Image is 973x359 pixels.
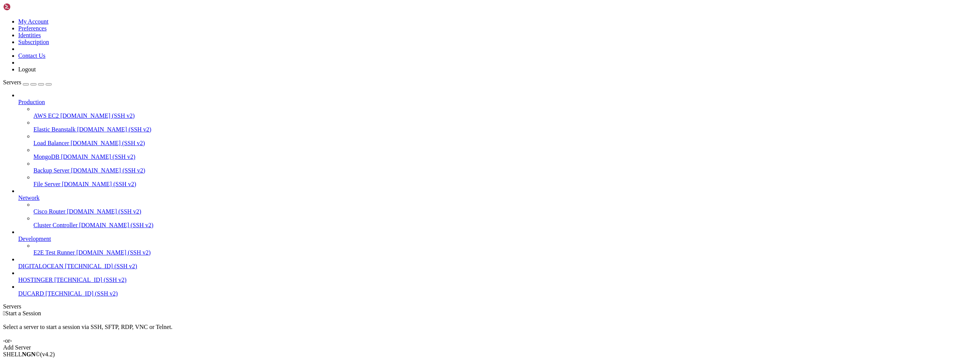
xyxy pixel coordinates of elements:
span: DUCARD [18,290,44,297]
li: Elastic Beanstalk [DOMAIN_NAME] (SSH v2) [33,119,970,133]
span: [DOMAIN_NAME] (SSH v2) [71,167,146,174]
span: Load Balancer [33,140,69,146]
li: Load Balancer [DOMAIN_NAME] (SSH v2) [33,133,970,147]
a: DUCARD [TECHNICAL_ID] (SSH v2) [18,290,970,297]
li: MongoDB [DOMAIN_NAME] (SSH v2) [33,147,970,160]
div: Servers [3,303,970,310]
a: Load Balancer [DOMAIN_NAME] (SSH v2) [33,140,970,147]
li: E2E Test Runner [DOMAIN_NAME] (SSH v2) [33,242,970,256]
a: Cluster Controller [DOMAIN_NAME] (SSH v2) [33,222,970,229]
span: [TECHNICAL_ID] (SSH v2) [54,277,127,283]
span: [DOMAIN_NAME] (SSH v2) [60,112,135,119]
a: Cisco Router [DOMAIN_NAME] (SSH v2) [33,208,970,215]
li: DIGITALOCEAN [TECHNICAL_ID] (SSH v2) [18,256,970,270]
img: Shellngn [3,3,47,11]
a: Preferences [18,25,47,32]
span: [DOMAIN_NAME] (SSH v2) [67,208,141,215]
a: Elastic Beanstalk [DOMAIN_NAME] (SSH v2) [33,126,970,133]
a: DIGITALOCEAN [TECHNICAL_ID] (SSH v2) [18,263,970,270]
a: MongoDB [DOMAIN_NAME] (SSH v2) [33,153,970,160]
span:  [3,310,5,316]
a: Subscription [18,39,49,45]
span: Cisco Router [33,208,65,215]
a: Development [18,236,970,242]
li: Cluster Controller [DOMAIN_NAME] (SSH v2) [33,215,970,229]
span: DIGITALOCEAN [18,263,63,269]
span: [DOMAIN_NAME] (SSH v2) [76,249,151,256]
a: E2E Test Runner [DOMAIN_NAME] (SSH v2) [33,249,970,256]
span: Production [18,99,45,105]
a: File Server [DOMAIN_NAME] (SSH v2) [33,181,970,188]
span: Development [18,236,51,242]
a: Identities [18,32,41,38]
span: [DOMAIN_NAME] (SSH v2) [71,140,145,146]
span: 4.2.0 [40,351,55,357]
span: [DOMAIN_NAME] (SSH v2) [61,153,135,160]
span: Backup Server [33,167,70,174]
span: SHELL © [3,351,55,357]
span: [DOMAIN_NAME] (SSH v2) [79,222,154,228]
span: Network [18,195,40,201]
span: AWS EC2 [33,112,59,119]
a: Servers [3,79,52,85]
li: DUCARD [TECHNICAL_ID] (SSH v2) [18,283,970,297]
span: [TECHNICAL_ID] (SSH v2) [65,263,137,269]
li: AWS EC2 [DOMAIN_NAME] (SSH v2) [33,106,970,119]
span: File Server [33,181,60,187]
a: Production [18,99,970,106]
a: My Account [18,18,49,25]
a: Network [18,195,970,201]
span: MongoDB [33,153,59,160]
li: Development [18,229,970,256]
a: Backup Server [DOMAIN_NAME] (SSH v2) [33,167,970,174]
li: HOSTINGER [TECHNICAL_ID] (SSH v2) [18,270,970,283]
span: [DOMAIN_NAME] (SSH v2) [62,181,136,187]
span: [TECHNICAL_ID] (SSH v2) [46,290,118,297]
span: [DOMAIN_NAME] (SSH v2) [77,126,152,133]
li: Production [18,92,970,188]
li: Cisco Router [DOMAIN_NAME] (SSH v2) [33,201,970,215]
div: Add Server [3,344,970,351]
span: Servers [3,79,21,85]
a: Contact Us [18,52,46,59]
li: File Server [DOMAIN_NAME] (SSH v2) [33,174,970,188]
a: AWS EC2 [DOMAIN_NAME] (SSH v2) [33,112,970,119]
a: Logout [18,66,36,73]
b: NGN [22,351,36,357]
span: E2E Test Runner [33,249,75,256]
span: HOSTINGER [18,277,53,283]
a: HOSTINGER [TECHNICAL_ID] (SSH v2) [18,277,970,283]
span: Elastic Beanstalk [33,126,76,133]
li: Backup Server [DOMAIN_NAME] (SSH v2) [33,160,970,174]
li: Network [18,188,970,229]
span: Start a Session [5,310,41,316]
span: Cluster Controller [33,222,78,228]
div: Select a server to start a session via SSH, SFTP, RDP, VNC or Telnet. -or- [3,317,970,344]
